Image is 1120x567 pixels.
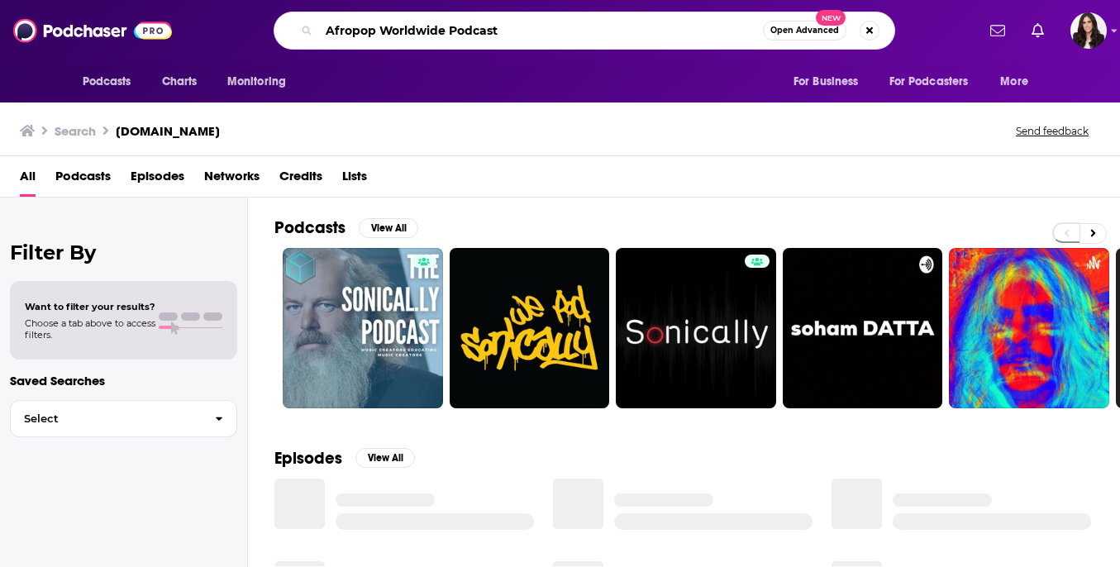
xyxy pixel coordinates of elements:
[162,70,198,93] span: Charts
[20,163,36,197] a: All
[10,400,237,437] button: Select
[274,12,895,50] div: Search podcasts, credits, & more...
[25,317,155,341] span: Choose a tab above to access filters.
[274,217,346,238] h2: Podcasts
[71,66,153,98] button: open menu
[782,66,879,98] button: open menu
[1070,12,1107,49] img: User Profile
[794,70,859,93] span: For Business
[355,448,415,468] button: View All
[1070,12,1107,49] button: Show profile menu
[13,15,172,46] img: Podchaser - Follow, Share and Rate Podcasts
[1025,17,1051,45] a: Show notifications dropdown
[10,373,237,388] p: Saved Searches
[1000,70,1028,93] span: More
[227,70,286,93] span: Monitoring
[83,70,131,93] span: Podcasts
[359,218,418,238] button: View All
[879,66,993,98] button: open menu
[216,66,307,98] button: open menu
[10,241,237,264] h2: Filter By
[274,448,342,469] h2: Episodes
[319,17,763,44] input: Search podcasts, credits, & more...
[274,448,415,469] a: EpisodesView All
[816,10,846,26] span: New
[763,21,846,40] button: Open AdvancedNew
[989,66,1049,98] button: open menu
[984,17,1012,45] a: Show notifications dropdown
[770,26,839,35] span: Open Advanced
[1070,12,1107,49] span: Logged in as RebeccaShapiro
[116,123,220,139] h3: [DOMAIN_NAME]
[131,163,184,197] a: Episodes
[204,163,260,197] a: Networks
[55,163,111,197] a: Podcasts
[342,163,367,197] a: Lists
[1011,124,1094,138] button: Send feedback
[279,163,322,197] a: Credits
[25,301,155,312] span: Want to filter your results?
[889,70,969,93] span: For Podcasters
[274,217,418,238] a: PodcastsView All
[55,123,96,139] h3: Search
[11,413,202,424] span: Select
[151,66,207,98] a: Charts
